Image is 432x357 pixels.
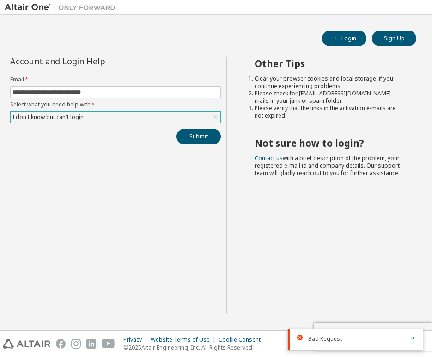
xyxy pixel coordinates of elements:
[255,154,283,162] a: Contact us
[255,137,400,149] h2: Not sure how to login?
[372,31,416,46] button: Sign Up
[322,31,366,46] button: Login
[308,335,342,343] span: Bad Request
[102,339,115,349] img: youtube.svg
[86,339,96,349] img: linkedin.svg
[219,336,266,344] div: Cookie Consent
[71,339,81,349] img: instagram.svg
[255,75,400,90] li: Clear your browser cookies and local storage, if you continue experiencing problems.
[10,101,221,108] label: Select what you need help with
[314,323,432,351] iframe: reCAPTCHA
[255,105,400,119] li: Please verify that the links in the activation e-mails are not expired.
[123,336,151,344] div: Privacy
[255,154,400,177] span: with a brief description of the problem, your registered e-mail id and company details. Our suppo...
[5,3,120,12] img: Altair One
[10,57,179,65] div: Account and Login Help
[151,336,219,344] div: Website Terms of Use
[56,339,66,349] img: facebook.svg
[255,90,400,105] li: Please check for [EMAIL_ADDRESS][DOMAIN_NAME] mails in your junk or spam folder.
[3,339,50,349] img: altair_logo.svg
[10,76,221,83] label: Email
[123,344,266,351] p: © 2025 Altair Engineering, Inc. All Rights Reserved.
[176,129,221,144] button: Submit
[11,112,85,122] div: I don't know but can't login
[11,112,220,123] div: I don't know but can't login
[255,57,400,69] h2: Other Tips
